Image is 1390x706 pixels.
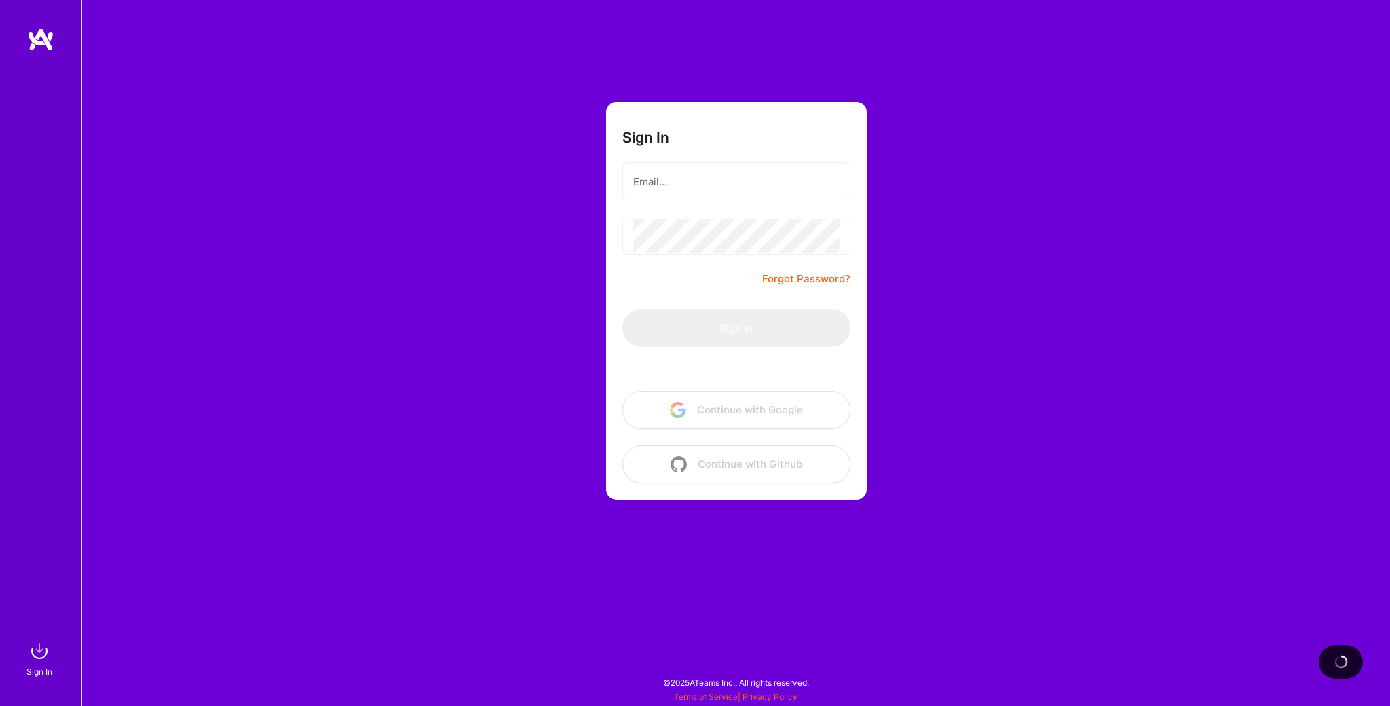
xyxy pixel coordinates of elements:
[670,402,686,418] img: icon
[674,692,738,702] a: Terms of Service
[622,391,850,429] button: Continue with Google
[762,271,850,287] a: Forgot Password?
[743,692,797,702] a: Privacy Policy
[26,637,53,665] img: sign in
[671,456,687,472] img: icon
[1333,654,1348,669] img: loading
[26,665,52,679] div: Sign In
[27,27,54,52] img: logo
[622,309,850,347] button: Sign In
[81,665,1390,699] div: © 2025 ATeams Inc., All rights reserved.
[29,637,53,679] a: sign inSign In
[633,164,840,199] input: Email...
[622,129,669,146] h3: Sign In
[674,692,797,702] span: |
[622,445,850,483] button: Continue with Github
